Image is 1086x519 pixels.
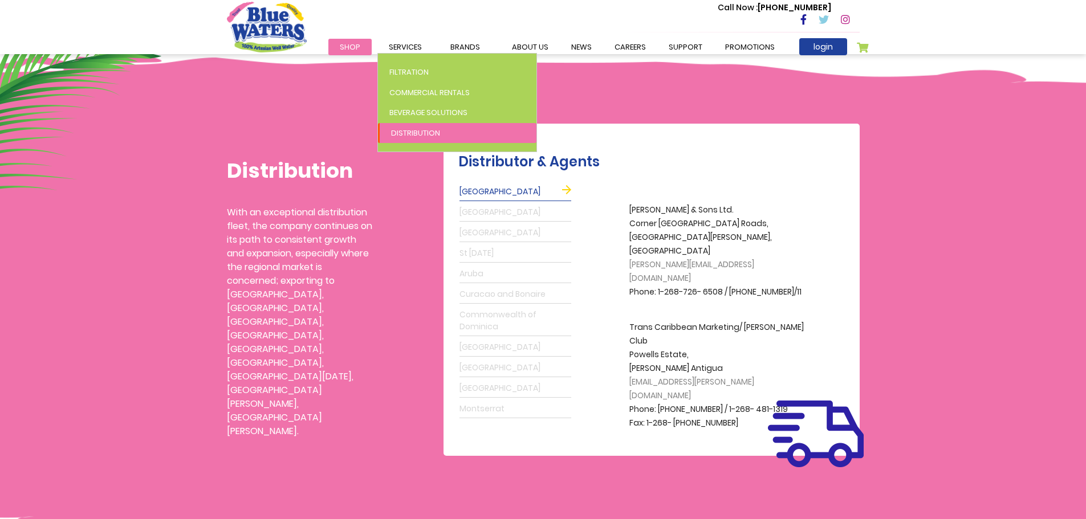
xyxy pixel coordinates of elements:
span: Filtration [389,67,429,77]
a: store logo [227,2,307,52]
a: [GEOGRAPHIC_DATA] [459,379,571,398]
a: Montserrat [459,400,571,418]
p: [PERSON_NAME] & Sons Ltd. Corner [GEOGRAPHIC_DATA] Roads, [GEOGRAPHIC_DATA][PERSON_NAME], [GEOGRA... [629,203,812,299]
h1: Distribution [227,158,372,183]
span: Shop [340,42,360,52]
a: login [799,38,847,55]
a: Promotions [714,39,786,55]
p: With an exceptional distribution fleet, the company continues on its path to consistent growth an... [227,206,372,438]
a: [GEOGRAPHIC_DATA] [459,203,571,222]
a: support [657,39,714,55]
span: Distribution [391,128,440,138]
p: [PHONE_NUMBER] [718,2,831,14]
span: Call Now : [718,2,758,13]
span: Commercial Rentals [389,87,470,98]
a: Aruba [459,265,571,283]
a: [GEOGRAPHIC_DATA] [459,224,571,242]
span: [EMAIL_ADDRESS][PERSON_NAME][DOMAIN_NAME] [629,376,754,401]
a: careers [603,39,657,55]
span: Beverage Solutions [389,107,467,118]
span: Brands [450,42,480,52]
a: St [DATE] [459,244,571,263]
a: [GEOGRAPHIC_DATA] [459,183,571,201]
a: Commonwealth of Dominica [459,306,571,336]
span: Services [389,42,422,52]
a: Curacao and Bonaire [459,285,571,304]
span: [PERSON_NAME][EMAIL_ADDRESS][DOMAIN_NAME] [629,259,754,284]
a: about us [501,39,560,55]
h2: Distributor & Agents [458,154,854,170]
a: News [560,39,603,55]
p: Trans Caribbean Marketing/ [PERSON_NAME] Club Powells Estate, [PERSON_NAME] Antigua Phone: [PHONE... [629,321,812,430]
a: [GEOGRAPHIC_DATA] [459,359,571,377]
a: [GEOGRAPHIC_DATA] [459,338,571,357]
